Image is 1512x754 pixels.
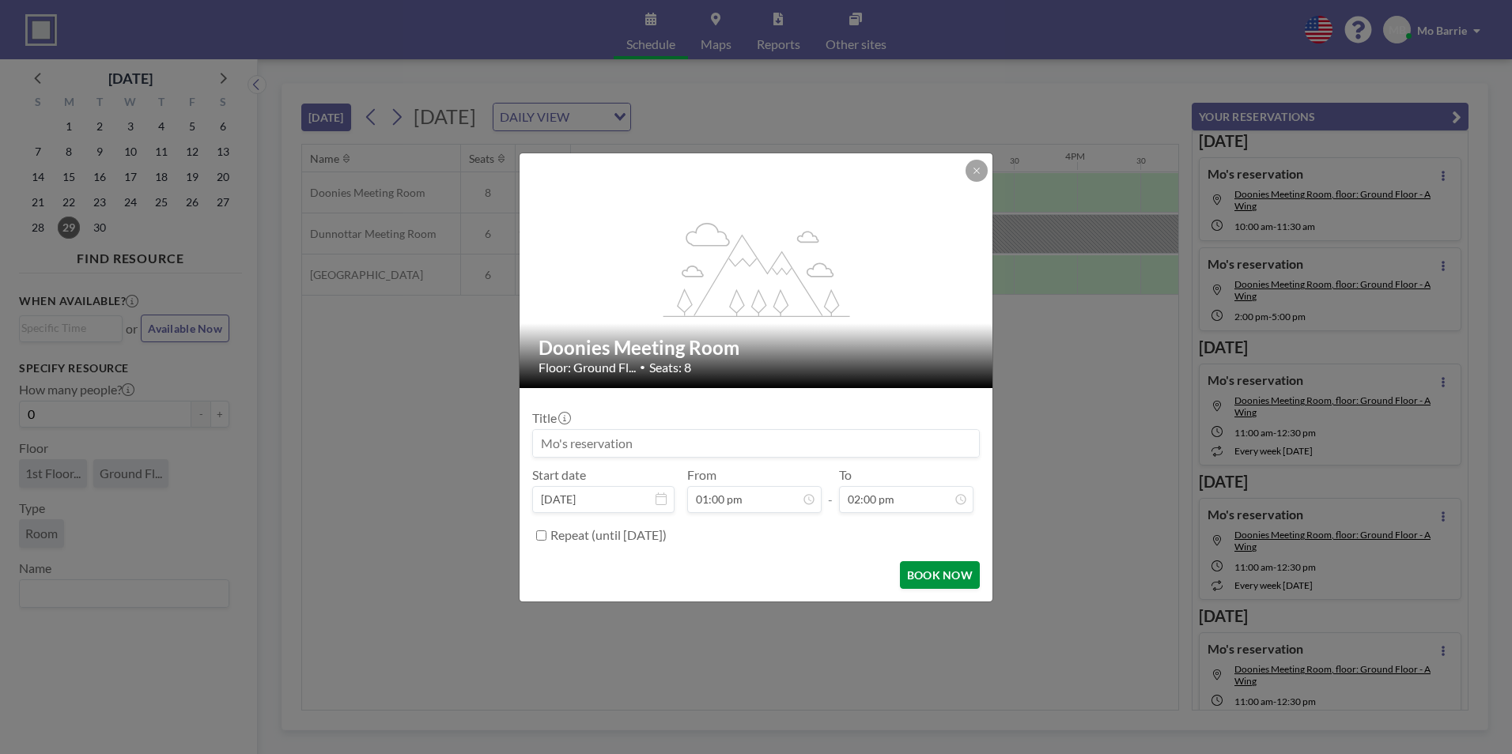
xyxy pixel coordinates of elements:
g: flex-grow: 1.2; [663,221,850,316]
span: Seats: 8 [649,360,691,375]
label: Repeat (until [DATE]) [550,527,667,543]
label: To [839,467,852,483]
input: Mo's reservation [533,430,979,457]
label: Title [532,410,569,426]
label: Start date [532,467,586,483]
button: BOOK NOW [900,561,980,589]
span: Floor: Ground Fl... [539,360,636,375]
span: • [640,361,645,373]
h2: Doonies Meeting Room [539,336,975,360]
span: - [828,473,833,507]
label: From [687,467,716,483]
